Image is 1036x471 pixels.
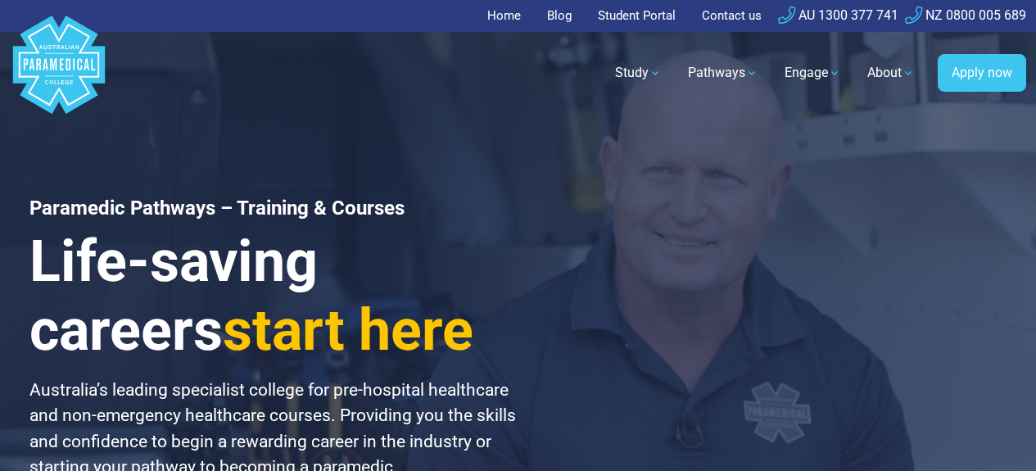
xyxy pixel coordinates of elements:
a: Apply now [938,54,1026,92]
h1: Paramedic Pathways – Training & Courses [29,197,538,220]
h3: Life-saving careers [29,227,538,365]
a: AU 1300 377 741 [778,7,898,23]
a: Pathways [678,50,768,96]
a: Australian Paramedical College [10,32,108,115]
a: Study [605,50,672,96]
span: start here [223,297,473,364]
a: NZ 0800 005 689 [905,7,1026,23]
a: Engage [775,50,851,96]
a: About [857,50,925,96]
